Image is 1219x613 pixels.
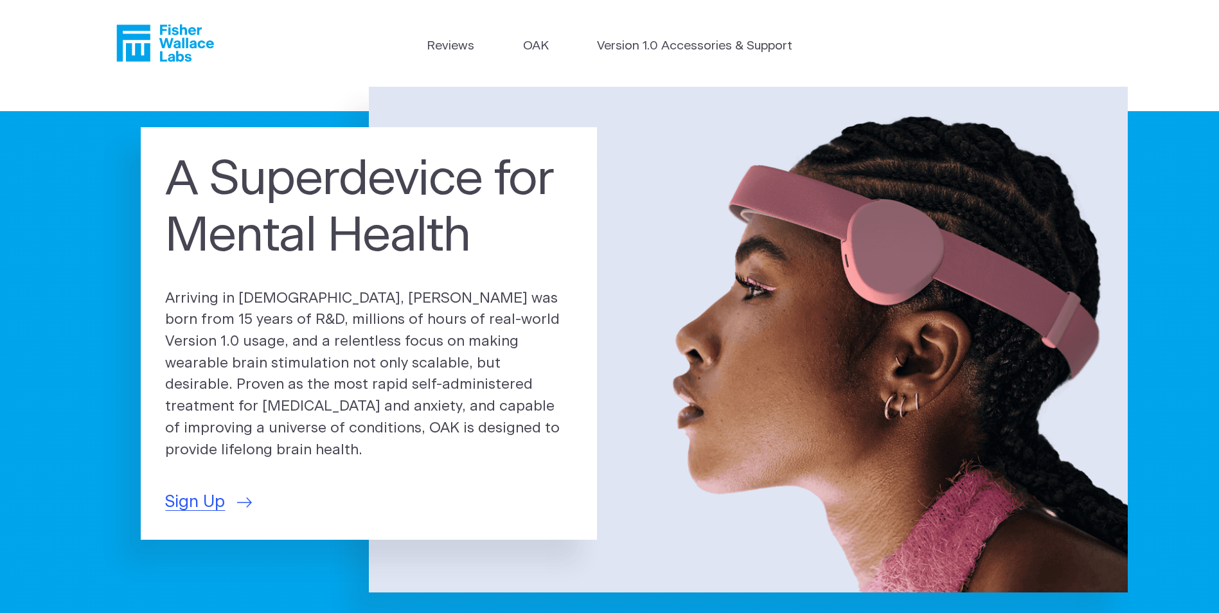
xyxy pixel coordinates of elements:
p: Arriving in [DEMOGRAPHIC_DATA], [PERSON_NAME] was born from 15 years of R&D, millions of hours of... [165,288,573,461]
a: Sign Up [165,490,252,515]
a: OAK [523,37,549,56]
a: Fisher Wallace [116,24,214,62]
a: Version 1.0 Accessories & Support [597,37,792,56]
a: Reviews [427,37,474,56]
span: Sign Up [165,490,225,515]
h1: A Superdevice for Mental Health [165,152,573,264]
